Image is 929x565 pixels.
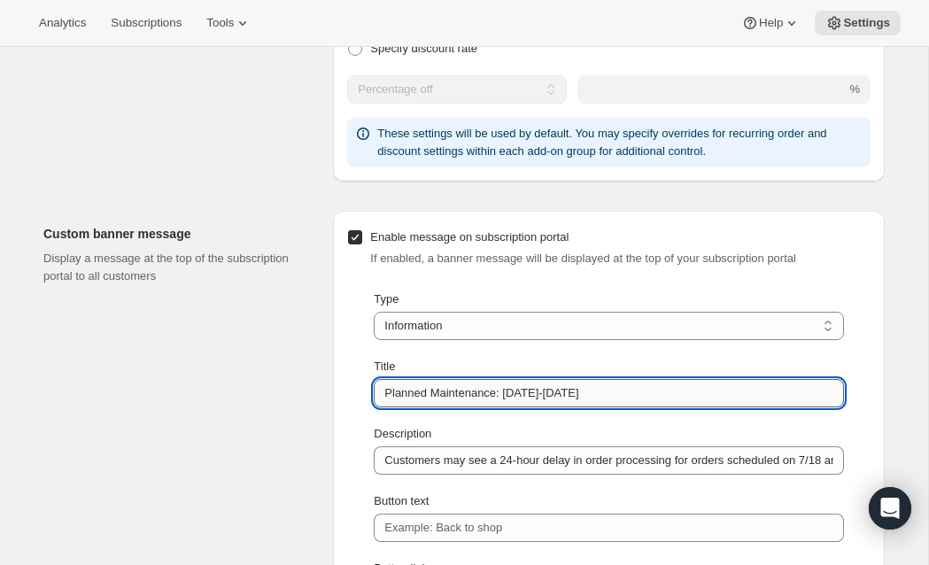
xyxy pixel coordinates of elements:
p: Display a message at the top of the subscription portal to all customers [43,250,305,285]
span: Specify discount rate [370,42,477,55]
span: Button text [374,494,429,507]
input: Example: Back to shop [374,514,844,542]
input: Example: New limited flavors out now. [374,379,844,407]
span: Title [374,360,395,373]
span: Settings [843,16,890,30]
span: Type [374,292,399,306]
span: If enabled, a banner message will be displayed at the top of your subscription portal [370,252,796,265]
button: Settings [815,11,901,35]
span: Analytics [39,16,86,30]
h2: Custom banner message [43,225,305,243]
div: Open Intercom Messenger [869,487,911,530]
span: Help [759,16,783,30]
span: Subscriptions [111,16,182,30]
button: Subscriptions [100,11,192,35]
span: Tools [206,16,234,30]
div: Enable message on subscription portal [370,228,871,246]
button: Help [731,11,811,35]
span: % [849,82,860,96]
button: Tools [196,11,262,35]
input: Example: Pick them up while they last. [374,446,844,475]
button: Analytics [28,11,97,35]
span: Description [374,427,431,440]
p: These settings will be used by default. You may specify overrides for recurring order and discoun... [377,125,863,160]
